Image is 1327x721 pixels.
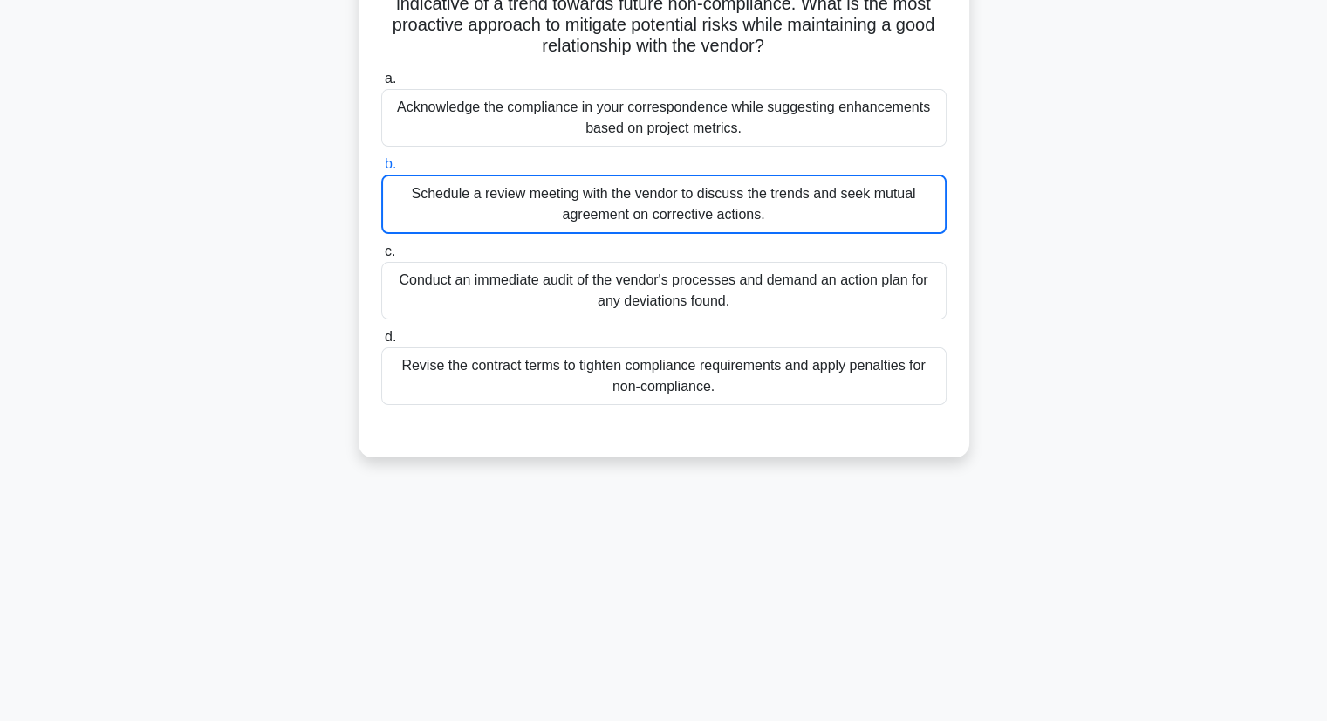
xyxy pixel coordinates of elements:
[381,89,947,147] div: Acknowledge the compliance in your correspondence while suggesting enhancements based on project ...
[385,244,395,258] span: c.
[381,175,947,234] div: Schedule a review meeting with the vendor to discuss the trends and seek mutual agreement on corr...
[385,329,396,344] span: d.
[381,262,947,319] div: Conduct an immediate audit of the vendor's processes and demand an action plan for any deviations...
[385,71,396,86] span: a.
[381,347,947,405] div: Revise the contract terms to tighten compliance requirements and apply penalties for non-compliance.
[385,156,396,171] span: b.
